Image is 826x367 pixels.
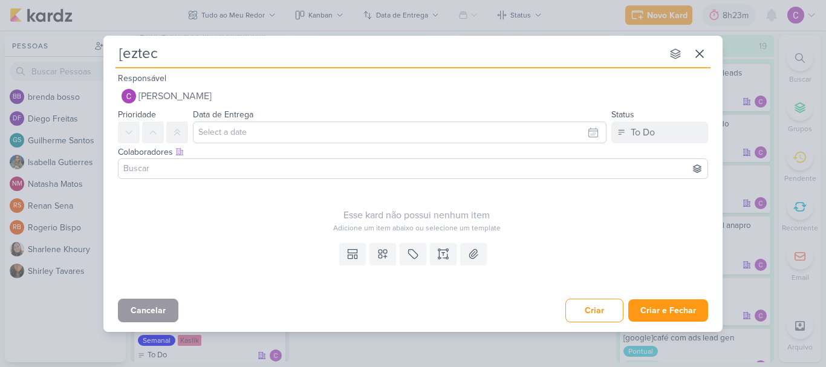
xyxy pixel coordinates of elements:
[193,109,253,120] label: Data de Entrega
[118,222,715,233] div: Adicione um item abaixo ou selecione um template
[611,122,708,143] button: To Do
[118,73,166,83] label: Responsável
[121,161,705,176] input: Buscar
[193,122,606,143] input: Select a date
[122,89,136,103] img: Carlos Lima
[138,89,212,103] span: [PERSON_NAME]
[115,43,662,65] input: Kard Sem Título
[118,146,708,158] div: Colaboradores
[118,85,708,107] button: [PERSON_NAME]
[118,208,715,222] div: Esse kard não possui nenhum item
[631,125,655,140] div: To Do
[565,299,623,322] button: Criar
[118,109,156,120] label: Prioridade
[118,299,178,322] button: Cancelar
[628,299,708,322] button: Criar e Fechar
[611,109,634,120] label: Status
